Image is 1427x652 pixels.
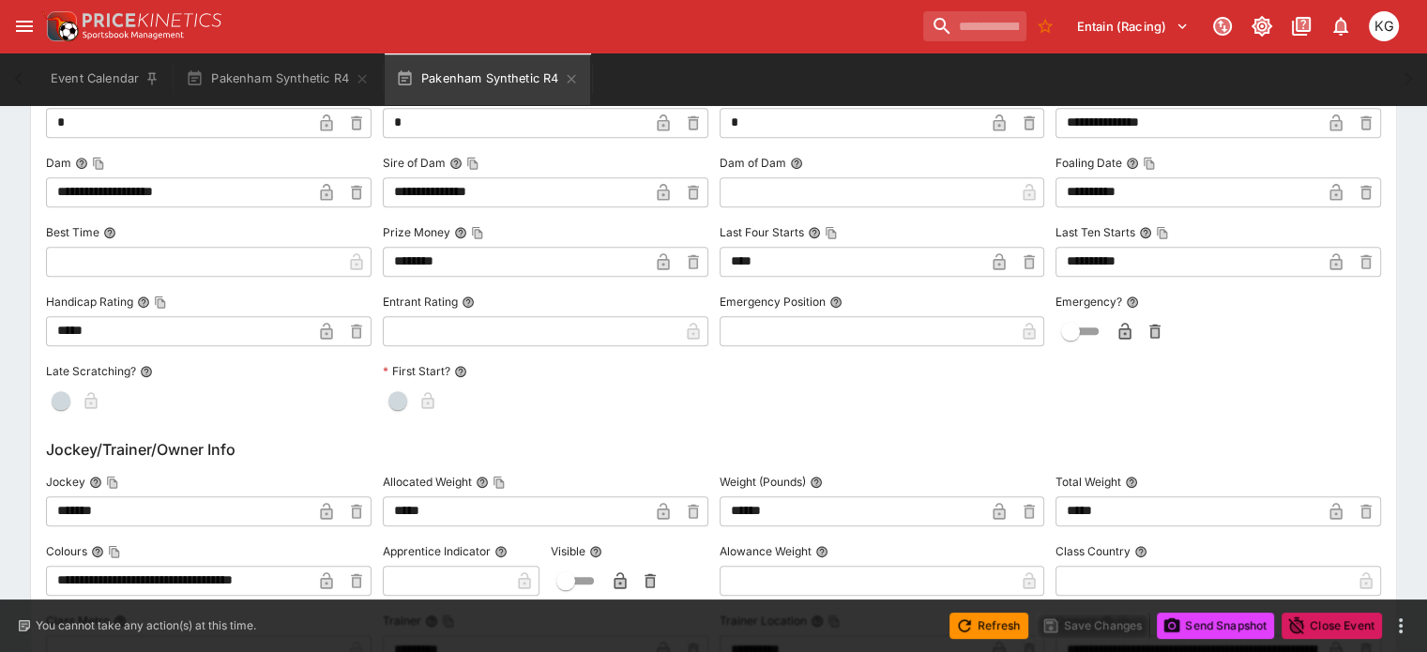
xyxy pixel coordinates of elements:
button: First Start? [454,365,467,378]
button: Copy To Clipboard [154,296,167,309]
button: Total Weight [1125,476,1138,489]
p: Late Scratching? [46,363,136,379]
button: Last Four StartsCopy To Clipboard [808,226,821,239]
div: Kevin Gutschlag [1369,11,1399,41]
button: Select Tenant [1066,11,1200,41]
button: Send Snapshot [1157,613,1274,639]
input: search [923,11,1026,41]
button: Close Event [1282,613,1382,639]
p: First Start? [383,363,450,379]
button: more [1389,614,1412,637]
button: Toggle light/dark mode [1245,9,1279,43]
p: Total Weight [1055,474,1121,490]
button: Allocated WeightCopy To Clipboard [476,476,489,489]
h6: Jockey/Trainer/Owner Info [46,438,1381,461]
button: Class Country [1134,545,1147,558]
button: Copy To Clipboard [471,226,484,239]
button: JockeyCopy To Clipboard [89,476,102,489]
button: Foaling DateCopy To Clipboard [1126,157,1139,170]
button: Pakenham Synthetic R4 [385,53,591,105]
button: DamCopy To Clipboard [75,157,88,170]
button: Copy To Clipboard [466,157,479,170]
button: Late Scratching? [140,365,153,378]
p: Entrant Rating [383,294,458,310]
button: Alowance Weight [815,545,828,558]
button: open drawer [8,9,41,43]
button: Handicap RatingCopy To Clipboard [137,296,150,309]
button: Copy To Clipboard [108,545,121,558]
button: Sire of DamCopy To Clipboard [449,157,463,170]
p: Dam of Dam [720,155,786,171]
img: PriceKinetics Logo [41,8,79,45]
button: Apprentice Indicator [494,545,508,558]
button: Pakenham Synthetic R4 [175,53,381,105]
p: You cannot take any action(s) at this time. [36,617,256,634]
p: Colours [46,543,87,559]
button: Copy To Clipboard [1143,157,1156,170]
p: Class Country [1055,543,1131,559]
button: Event Calendar [39,53,171,105]
button: Refresh [949,613,1028,639]
p: Prize Money [383,224,450,240]
button: Copy To Clipboard [106,476,119,489]
button: No Bookmarks [1030,11,1060,41]
button: Dam of Dam [790,157,803,170]
p: Sire of Dam [383,155,446,171]
p: Emergency Position [720,294,826,310]
p: Emergency? [1055,294,1122,310]
button: Visible [589,545,602,558]
button: Copy To Clipboard [92,157,105,170]
button: Copy To Clipboard [493,476,506,489]
p: Last Four Starts [720,224,804,240]
button: Documentation [1284,9,1318,43]
p: Dam [46,155,71,171]
button: Best Time [103,226,116,239]
button: Entrant Rating [462,296,475,309]
button: Notifications [1324,9,1358,43]
p: Jockey [46,474,85,490]
button: Last Ten StartsCopy To Clipboard [1139,226,1152,239]
p: Best Time [46,224,99,240]
button: Kevin Gutschlag [1363,6,1404,47]
p: Allocated Weight [383,474,472,490]
button: Connected to PK [1206,9,1239,43]
p: Foaling Date [1055,155,1122,171]
p: Apprentice Indicator [383,543,491,559]
p: Visible [551,543,585,559]
button: Prize MoneyCopy To Clipboard [454,226,467,239]
p: Last Ten Starts [1055,224,1135,240]
button: Copy To Clipboard [1156,226,1169,239]
button: Emergency? [1126,296,1139,309]
button: ColoursCopy To Clipboard [91,545,104,558]
button: Weight (Pounds) [810,476,823,489]
img: PriceKinetics [83,13,221,27]
p: Weight (Pounds) [720,474,806,490]
p: Handicap Rating [46,294,133,310]
button: Copy To Clipboard [825,226,838,239]
img: Sportsbook Management [83,31,184,39]
p: Alowance Weight [720,543,812,559]
button: Emergency Position [829,296,843,309]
